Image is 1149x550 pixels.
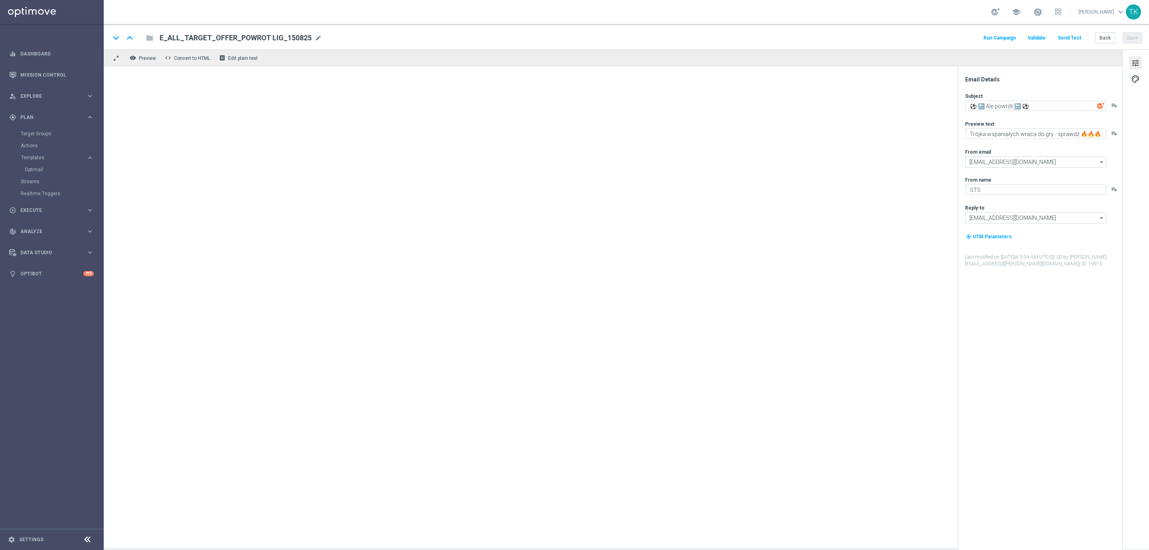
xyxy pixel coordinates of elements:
label: From name [965,177,991,183]
span: keyboard_arrow_down [1116,8,1125,16]
div: Execute [9,207,86,214]
label: Reply-to [965,205,985,211]
button: track_changes Analyze keyboard_arrow_right [9,228,94,235]
label: Subject [965,93,983,99]
a: [PERSON_NAME]keyboard_arrow_down [1078,6,1126,18]
i: keyboard_arrow_right [86,154,94,162]
input: Select [965,212,1106,224]
label: Preview text [965,121,994,127]
div: Templates [21,155,86,160]
div: Mission Control [9,64,94,85]
div: TK [1126,4,1141,20]
div: person_search Explore keyboard_arrow_right [9,93,94,99]
span: E_ALL_TARGET_OFFER_POWROT LIG_150825 [160,33,312,43]
div: Email Details [965,76,1121,83]
button: remove_red_eye Preview [128,53,160,63]
div: Explore [9,93,86,100]
button: my_location UTM Parameters [965,232,1013,241]
label: From email [965,149,991,155]
button: palette [1129,72,1142,85]
i: lightbulb [9,270,16,277]
span: Preview [139,55,156,61]
span: Templates [21,155,78,160]
i: keyboard_arrow_right [86,92,94,100]
span: Convert to HTML [174,55,210,61]
button: play_circle_outline Execute keyboard_arrow_right [9,207,94,214]
i: receipt [219,55,225,61]
a: Streams [21,178,83,185]
button: Back [1095,32,1115,44]
i: keyboard_arrow_right [86,228,94,235]
span: Data Studio [20,250,86,255]
i: keyboard_arrow_right [86,206,94,214]
i: settings [8,536,15,543]
i: play_circle_outline [9,207,16,214]
div: Dashboard [9,43,94,64]
span: | ID: 19915 [1079,261,1102,267]
button: Mission Control [9,72,94,78]
button: Run Campaign [982,33,1017,44]
i: my_location [966,234,971,239]
span: tune [1131,58,1140,68]
i: keyboard_arrow_right [86,113,94,121]
button: Templates keyboard_arrow_right [21,154,94,161]
div: Optimail [25,164,103,176]
button: playlist_add [1111,102,1117,109]
div: Analyze [9,228,86,235]
span: Validate [1028,35,1046,41]
button: gps_fixed Plan keyboard_arrow_right [9,114,94,121]
i: keyboard_arrow_right [86,249,94,256]
a: Optibot [20,263,83,284]
div: +10 [83,271,94,276]
button: Data Studio keyboard_arrow_right [9,249,94,256]
a: Realtime Triggers [21,190,83,197]
div: equalizer Dashboard [9,51,94,57]
button: playlist_add [1111,130,1117,137]
button: Send Test [1056,33,1082,44]
i: person_search [9,93,16,100]
button: Save [1123,32,1142,44]
div: Actions [21,140,103,152]
a: Dashboard [20,43,94,64]
div: Optibot [9,263,94,284]
div: Target Groups [21,128,103,140]
a: Mission Control [20,64,94,85]
div: Data Studio [9,249,86,256]
div: Realtime Triggers [21,188,103,200]
div: Plan [9,114,86,121]
button: code Convert to HTML [163,53,214,63]
a: Actions [21,142,83,149]
span: code [165,55,171,61]
i: remove_red_eye [130,55,136,61]
a: Target Groups [21,131,83,137]
span: palette [1131,74,1140,84]
i: track_changes [9,228,16,235]
button: receipt Edit plain text [217,53,261,63]
i: arrow_drop_down [1098,157,1106,167]
span: mode_edit [315,34,322,42]
button: lightbulb Optibot +10 [9,271,94,277]
img: optiGenie.svg [1097,102,1104,109]
i: gps_fixed [9,114,16,121]
span: school [1012,8,1021,16]
label: Last modified on [DATE] at 9:54 AM UTC-02:00 by [PERSON_NAME][EMAIL_ADDRESS][PERSON_NAME][DOMAIN_... [965,254,1121,267]
button: playlist_add [1111,186,1117,192]
span: Edit plain text [228,55,258,61]
i: arrow_drop_down [1098,213,1106,223]
button: Validate [1027,33,1047,44]
span: Analyze [20,229,86,234]
span: UTM Parameters [973,234,1012,239]
div: Templates [21,152,103,176]
a: Settings [19,537,43,542]
input: Select [965,156,1106,168]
